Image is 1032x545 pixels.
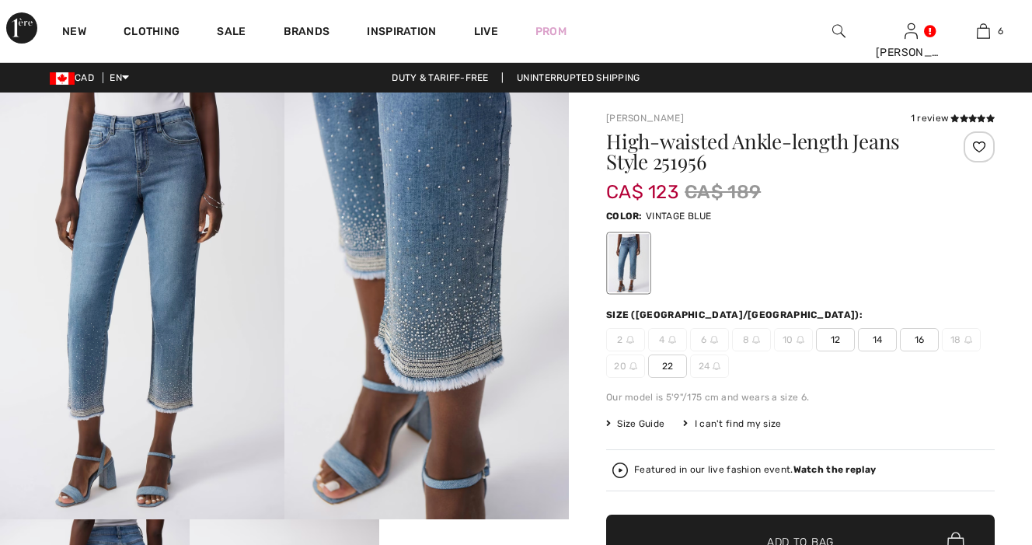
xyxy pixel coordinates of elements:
[110,72,129,83] span: EN
[217,25,246,41] a: Sale
[905,22,918,40] img: My Info
[606,166,678,203] span: CA$ 123
[900,328,939,351] span: 16
[50,72,100,83] span: CAD
[606,211,643,222] span: Color:
[648,355,687,378] span: 22
[858,328,897,351] span: 14
[713,362,720,370] img: ring-m.svg
[690,328,729,351] span: 6
[964,336,972,344] img: ring-m.svg
[606,113,684,124] a: [PERSON_NAME]
[606,328,645,351] span: 2
[774,328,813,351] span: 10
[626,336,634,344] img: ring-m.svg
[793,464,877,475] strong: Watch the replay
[634,465,876,475] div: Featured in our live fashion event.
[608,234,649,292] div: VINTAGE BLUE
[685,178,761,206] span: CA$ 189
[905,23,918,38] a: Sign In
[284,93,569,519] img: High-Waisted Ankle-Length Jeans Style 251956. 2
[50,72,75,85] img: Canadian Dollar
[752,336,760,344] img: ring-m.svg
[612,463,628,478] img: Watch the replay
[998,24,1003,38] span: 6
[942,328,981,351] span: 18
[690,355,729,378] span: 24
[367,25,436,41] span: Inspiration
[977,22,990,40] img: My Bag
[683,417,781,431] div: I can't find my size
[911,111,995,125] div: 1 review
[124,25,180,41] a: Clothing
[648,328,687,351] span: 4
[606,390,995,404] div: Our model is 5'9"/175 cm and wears a size 6.
[284,25,330,41] a: Brands
[606,417,664,431] span: Size Guide
[474,23,498,40] a: Live
[816,328,855,351] span: 12
[832,22,845,40] img: search the website
[876,44,947,61] div: [PERSON_NAME]
[668,336,676,344] img: ring-m.svg
[948,22,1019,40] a: 6
[629,362,637,370] img: ring-m.svg
[535,23,567,40] a: Prom
[606,355,645,378] span: 20
[6,12,37,44] img: 1ère Avenue
[646,211,712,222] span: VINTAGE BLUE
[62,25,86,41] a: New
[797,336,804,344] img: ring-m.svg
[606,308,866,322] div: Size ([GEOGRAPHIC_DATA]/[GEOGRAPHIC_DATA]):
[732,328,771,351] span: 8
[710,336,718,344] img: ring-m.svg
[606,131,930,172] h1: High-waisted Ankle-length Jeans Style 251956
